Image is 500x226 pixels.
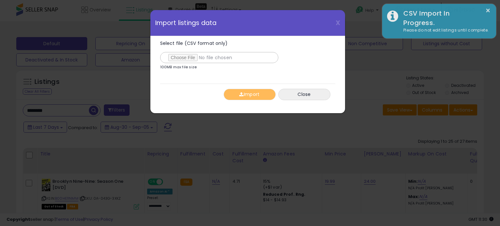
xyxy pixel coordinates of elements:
button: × [485,7,491,15]
span: Import listings data [155,20,217,26]
span: X [336,18,340,27]
div: Please do not edit listings until complete. [398,27,491,33]
button: Import [224,89,276,100]
span: Select file (CSV format only) [160,40,228,47]
div: CSV Import In Progress. [398,9,491,27]
p: 100MB max file size [160,65,197,69]
button: Close [278,89,330,100]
